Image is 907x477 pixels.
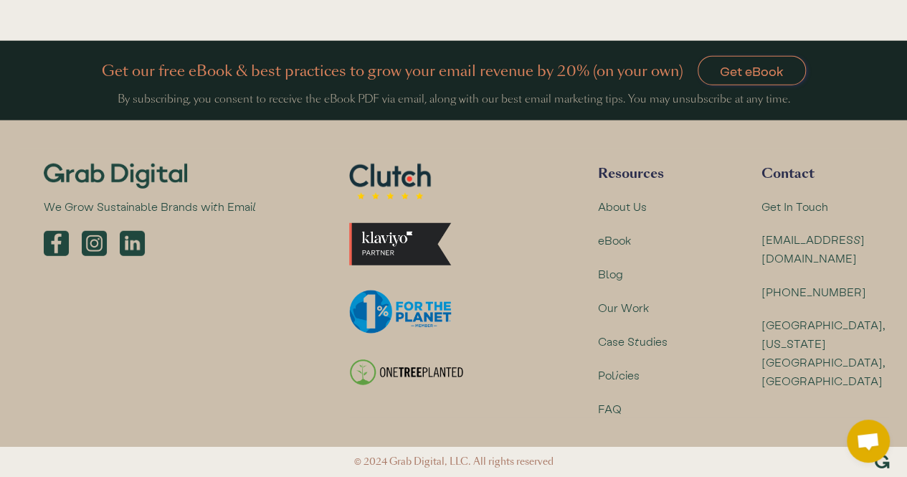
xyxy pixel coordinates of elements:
a: Our Work [598,298,649,317]
img: We are a proud member of 1% for the planet [349,289,452,358]
p: We Grow Sustainable Brands with Email [44,189,288,217]
a: Policies [598,366,640,384]
img: Grab Digital email marketing on social channels [120,231,145,256]
a: Get eBook [698,56,806,85]
img: Grab Digital eCommerce email marketing [44,164,187,189]
img: We plant trees for every unique email send [349,359,463,410]
img: Grab Digital email marketing on social channels [82,231,107,256]
div: [GEOGRAPHIC_DATA], [US_STATE] [GEOGRAPHIC_DATA], [GEOGRAPHIC_DATA] [761,316,889,390]
a: [PHONE_NUMBER] [761,283,866,301]
a: About Us [598,197,647,216]
h4: Get our free eBook & best practices to grow your email revenue by 20% (on your own) [102,58,698,84]
a: Case Studies [598,332,668,351]
div: Resources [598,164,726,182]
img: We are rated on Clutch.co [349,164,431,223]
a: eBook [598,231,631,250]
div: Contact [761,164,889,182]
div: Open chat [847,420,890,463]
a: [GEOGRAPHIC_DATA], [US_STATE][GEOGRAPHIC_DATA], [GEOGRAPHIC_DATA] [761,316,889,390]
a: [EMAIL_ADDRESS][DOMAIN_NAME] [761,230,889,268]
a: Grab Digital email marketing on social channels [120,231,158,256]
a: Grab Digital email marketing on social channels [82,231,120,256]
a: FAQ [598,400,622,418]
img: We are a Klaviyo email marketing agency partner [349,223,451,290]
div: By subscribing, you consent to receive the eBook PDF via email, along with our best email marketi... [18,91,889,107]
a: Blog [598,265,623,283]
a: Get In Touch [761,197,828,216]
a: Grab Digital email marketing on social channels [44,231,82,256]
img: Grab Digital email marketing on social channels [44,231,69,256]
